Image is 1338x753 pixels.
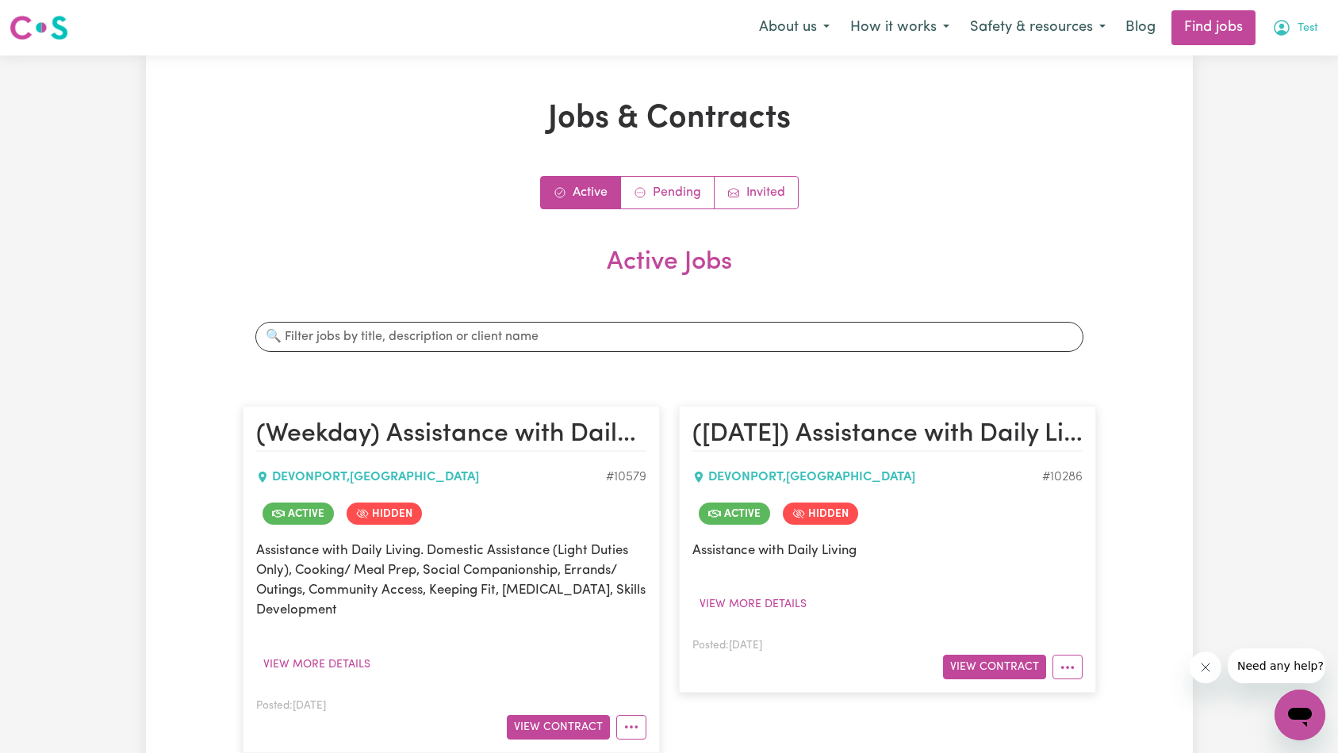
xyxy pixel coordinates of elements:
[715,177,798,208] a: Job invitations
[256,541,646,621] p: Assistance with Daily Living. Domestic Assistance (Light Duties Only), Cooking/ Meal Prep, Social...
[749,11,840,44] button: About us
[256,419,646,451] h2: (Weekday) Assistance with Daily Living
[699,503,770,525] span: Job is active
[256,468,606,487] div: DEVONPORT , [GEOGRAPHIC_DATA]
[243,247,1096,303] h2: Active Jobs
[840,11,960,44] button: How it works
[1275,690,1325,740] iframe: Button to launch messaging window
[1042,468,1083,487] div: Job ID #10286
[783,503,858,525] span: Job is hidden
[960,11,1116,44] button: Safety & resources
[692,419,1083,451] h2: (Saturday) Assistance with Daily Living
[621,177,715,208] a: Contracts pending review
[1116,10,1165,45] a: Blog
[256,701,326,711] span: Posted: [DATE]
[347,503,422,525] span: Job is hidden
[692,640,762,651] span: Posted: [DATE]
[10,13,68,42] img: Careseekers logo
[1262,11,1328,44] button: My Account
[541,177,621,208] a: Active jobs
[606,468,646,487] div: Job ID #10579
[255,322,1083,352] input: 🔍 Filter jobs by title, description or client name
[507,715,610,740] button: View Contract
[1052,655,1083,679] button: More options
[616,715,646,740] button: More options
[10,10,68,46] a: Careseekers logo
[1228,648,1325,683] iframe: Message from company
[692,592,814,617] button: View more details
[943,655,1046,679] button: View Contract
[1171,10,1256,45] a: Find jobs
[692,468,1042,487] div: DEVONPORT , [GEOGRAPHIC_DATA]
[263,503,334,525] span: Job is active
[1298,20,1318,37] span: Test
[1190,652,1221,683] iframe: Close message
[243,100,1096,138] h1: Jobs & Contracts
[256,652,378,677] button: View more details
[692,541,1083,560] p: Assistance with Daily Living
